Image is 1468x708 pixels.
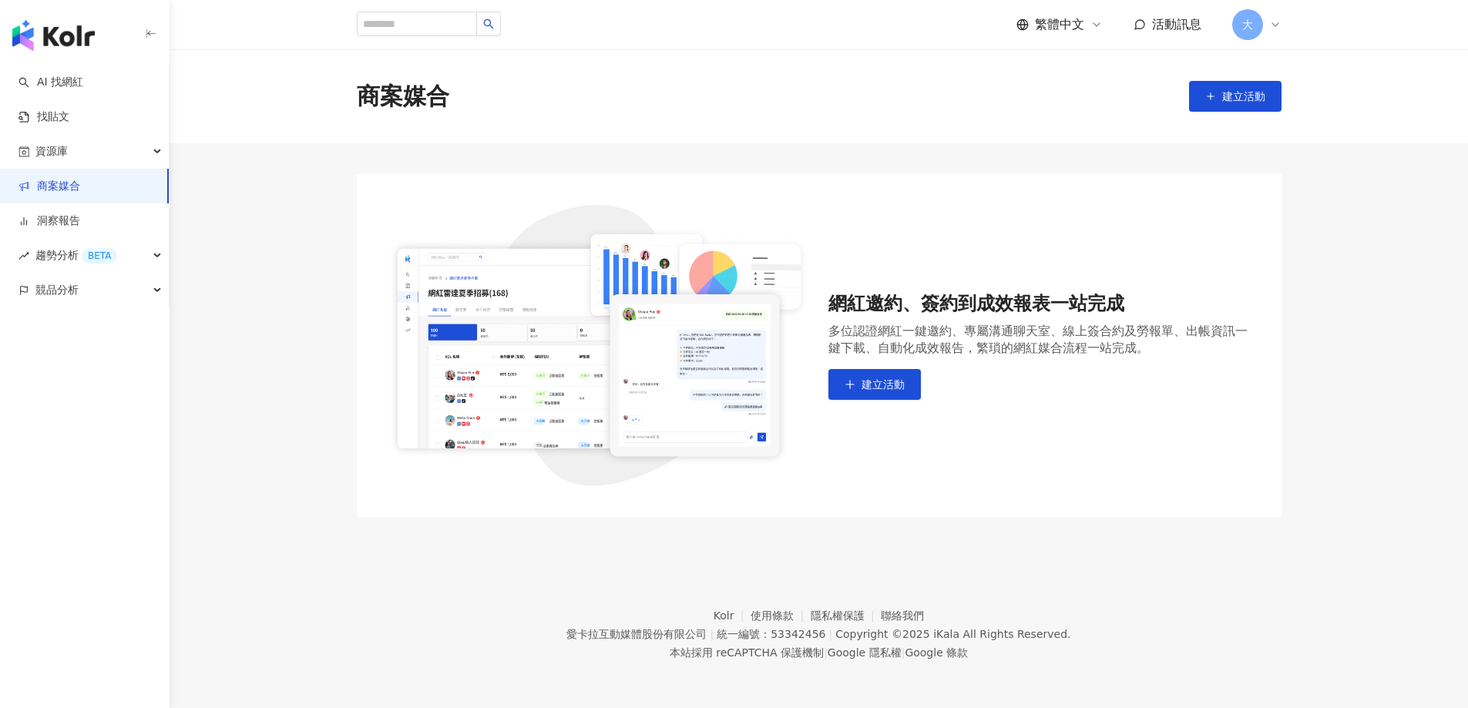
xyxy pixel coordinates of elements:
[670,643,968,662] span: 本站採用 reCAPTCHA 保護機制
[18,75,83,90] a: searchAI 找網紅
[35,134,68,169] span: 資源庫
[1152,17,1201,32] span: 活動訊息
[828,646,902,659] a: Google 隱私權
[828,323,1251,357] div: 多位認證網紅一鍵邀約、專屬溝通聊天室、線上簽合約及勞報單、出帳資訊一鍵下載、自動化成效報告，繁瑣的網紅媒合流程一站完成。
[82,248,117,263] div: BETA
[824,646,828,659] span: |
[357,80,449,112] div: 商案媒合
[1222,90,1265,102] span: 建立活動
[905,646,968,659] a: Google 條款
[18,213,80,229] a: 洞察報告
[845,379,855,390] span: plus
[35,238,117,273] span: 趨勢分析
[710,628,714,640] span: |
[12,20,95,51] img: logo
[18,250,29,261] span: rise
[1189,81,1282,112] button: 建立活動
[828,628,832,640] span: |
[566,628,707,640] div: 愛卡拉互動媒體股份有限公司
[933,628,959,640] a: iKala
[862,378,905,391] span: 建立活動
[881,609,924,622] a: 聯絡我們
[828,369,921,400] button: 建立活動
[717,628,825,640] div: 統一編號：53342456
[1035,16,1084,33] span: 繁體中文
[835,628,1070,640] div: Copyright © 2025 All Rights Reserved.
[828,291,1251,317] div: 網紅邀約、簽約到成效報表一站完成
[714,609,751,622] a: Kolr
[751,609,811,622] a: 使用條款
[388,205,810,486] img: 網紅邀約、簽約到成效報表一站完成
[811,609,882,622] a: 隱私權保護
[18,179,80,194] a: 商案媒合
[902,646,905,659] span: |
[1242,16,1253,33] span: 大
[18,109,69,125] a: 找貼文
[483,18,494,29] span: search
[35,273,79,307] span: 競品分析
